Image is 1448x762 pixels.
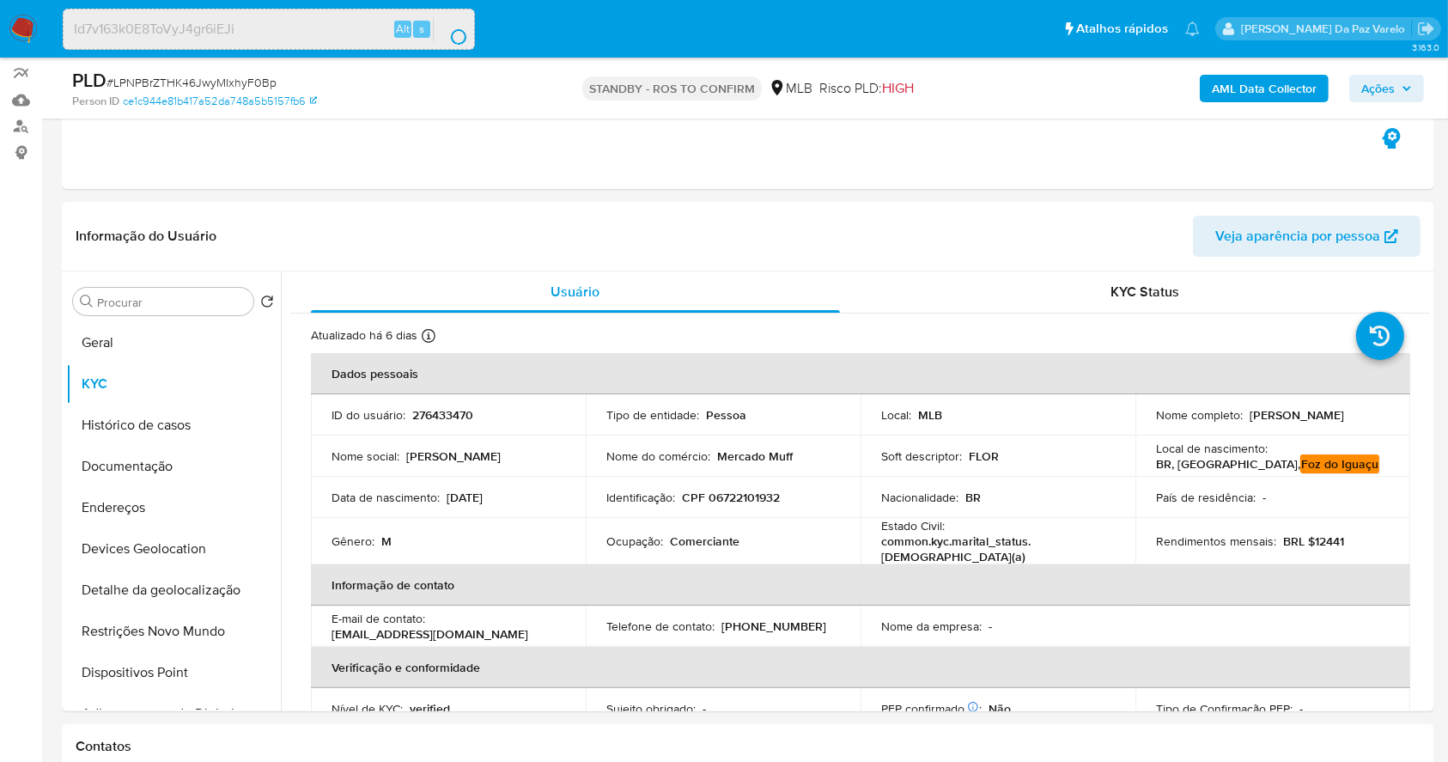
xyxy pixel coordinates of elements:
p: [EMAIL_ADDRESS][DOMAIN_NAME] [332,626,528,642]
button: Dispositivos Point [66,652,281,693]
p: - [989,619,992,634]
p: FLOR [969,448,999,464]
span: Risco PLD: [819,79,914,98]
em: Foz do Iguaçu [1300,454,1379,473]
p: - [1262,490,1266,505]
p: STANDBY - ROS TO CONFIRM [582,76,762,101]
p: Soft descriptor : [881,448,962,464]
button: Procurar [80,295,94,308]
a: Sair [1417,20,1435,38]
p: BR [965,490,981,505]
p: Sujeito obrigado : [606,701,696,716]
p: Rendimentos mensais : [1156,533,1276,549]
p: BRL $12441 [1283,533,1344,549]
span: Alt [396,21,410,37]
p: [PHONE_NUMBER] [721,619,826,634]
p: Identificação : [606,490,675,505]
p: País de residência : [1156,490,1256,505]
button: Detalhe da geolocalização [66,570,281,611]
p: 276433470 [412,407,473,423]
p: BR, [GEOGRAPHIC_DATA], [1156,456,1379,472]
p: Pessoa [706,407,746,423]
button: Retornar ao pedido padrão [260,295,274,314]
span: HIGH [882,78,914,98]
button: Adiantamentos de Dinheiro [66,693,281,735]
p: [DATE] [447,490,483,505]
th: Dados pessoais [311,353,1410,394]
button: Devices Geolocation [66,528,281,570]
input: Procurar [97,295,246,310]
p: Atualizado há 6 dias [311,327,417,344]
span: KYC Status [1110,282,1179,302]
p: M [381,533,392,549]
span: Veja aparência por pessoa [1215,216,1380,257]
th: Verificação e conformidade [311,647,1410,688]
p: Tipo de Confirmação PEP : [1156,701,1293,716]
p: CPF 06722101932 [682,490,780,505]
p: PEP confirmado : [881,701,982,716]
div: MLB [769,79,812,98]
p: Nacionalidade : [881,490,958,505]
p: Gênero : [332,533,374,549]
p: Nome completo : [1156,407,1243,423]
p: Telefone de contato : [606,619,715,634]
p: - [1299,701,1303,716]
button: search-icon [433,17,468,41]
h1: Contatos [76,738,1421,755]
p: patricia.varelo@mercadopago.com.br [1241,21,1411,37]
span: Usuário [551,282,599,302]
p: verified [410,701,450,716]
button: AML Data Collector [1200,75,1329,102]
a: Notificações [1185,21,1200,36]
b: Person ID [72,94,119,109]
button: Endereços [66,487,281,528]
p: Nome social : [332,448,399,464]
button: Geral [66,322,281,363]
span: Atalhos rápidos [1076,20,1168,38]
p: common.kyc.marital_status.[DEMOGRAPHIC_DATA](a) [881,533,1108,564]
b: AML Data Collector [1212,75,1317,102]
h1: Informação do Usuário [76,228,216,245]
b: PLD [72,66,106,94]
p: Ocupação : [606,533,663,549]
p: Nome da empresa : [881,619,982,634]
p: Mercado Muff [717,448,793,464]
p: Estado Civil : [881,518,945,533]
p: Local : [881,407,911,423]
span: s [419,21,424,37]
p: Nível de KYC : [332,701,403,716]
input: Pesquise usuários ou casos... [64,18,474,40]
button: KYC [66,363,281,405]
button: Ações [1349,75,1424,102]
p: Comerciante [670,533,739,549]
p: [PERSON_NAME] [1250,407,1344,423]
button: Histórico de casos [66,405,281,446]
p: Tipo de entidade : [606,407,699,423]
a: ce1c944e81b417a52da748a5b5157fb6 [123,94,317,109]
p: [PERSON_NAME] [406,448,501,464]
p: Local de nascimento : [1156,441,1268,456]
p: E-mail de contato : [332,611,425,626]
button: Documentação [66,446,281,487]
span: Ações [1361,75,1395,102]
button: Restrições Novo Mundo [66,611,281,652]
p: - [703,701,706,716]
th: Informação de contato [311,564,1410,606]
p: Não [989,701,1011,716]
p: Data de nascimento : [332,490,440,505]
span: 3.163.0 [1412,40,1439,54]
p: MLB [918,407,942,423]
p: ID do usuário : [332,407,405,423]
button: Veja aparência por pessoa [1193,216,1421,257]
p: Nome do comércio : [606,448,710,464]
span: # LPNPBrZTHK46JwyMIxhyF0Bp [106,74,277,91]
